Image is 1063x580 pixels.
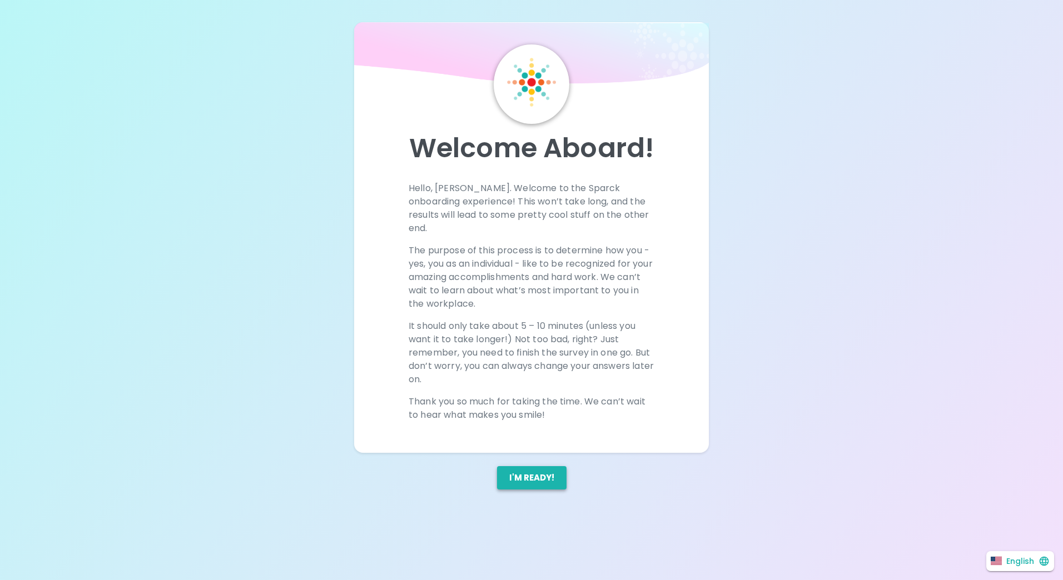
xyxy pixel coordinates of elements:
[354,22,708,89] img: wave
[507,58,556,107] img: Sparck Logo
[409,244,654,311] p: The purpose of this process is to determine how you - yes, you as an individual - like to be reco...
[367,133,695,164] p: Welcome Aboard!
[991,557,1002,565] img: United States flag
[986,551,1054,571] button: English
[409,395,654,422] p: Thank you so much for taking the time. We can’t wait to hear what makes you smile!
[1006,556,1034,567] p: English
[409,319,654,386] p: It should only take about 5 – 10 minutes (unless you want it to take longer!) Not too bad, right?...
[409,182,654,235] p: Hello, [PERSON_NAME]. Welcome to the Sparck onboarding experience! This won’t take long, and the ...
[497,466,567,489] button: I'm ready!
